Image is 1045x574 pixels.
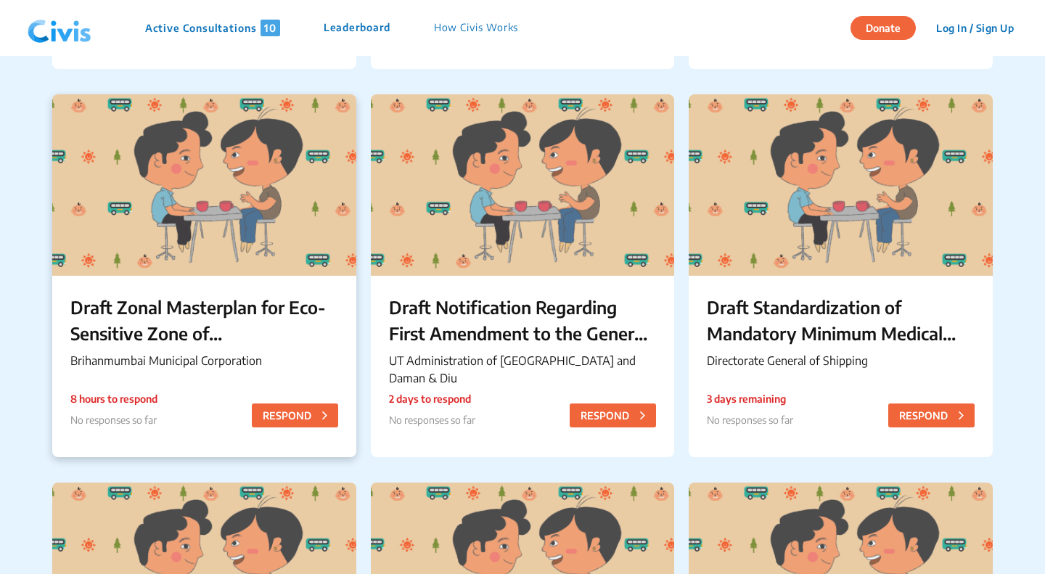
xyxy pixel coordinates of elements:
[927,17,1023,39] button: Log In / Sign Up
[707,294,975,346] p: Draft Standardization of Mandatory Minimum Medical Investigations for [DEMOGRAPHIC_DATA] Seafarers
[70,391,157,406] p: 8 hours to respond
[389,414,475,426] span: No responses so far
[22,7,97,50] img: navlogo.png
[70,352,338,369] p: Brihanmumbai Municipal Corporation
[70,414,157,426] span: No responses so far
[434,20,519,36] p: How Civis Works
[851,16,916,40] button: Donate
[707,352,975,369] p: Directorate General of Shipping
[389,391,475,406] p: 2 days to respond
[888,403,975,427] button: RESPOND
[252,403,338,427] button: RESPOND
[52,94,356,457] a: Draft Zonal Masterplan for Eco- Sensitive Zone of [PERSON_NAME][GEOGRAPHIC_DATA]Brihanmumbai Muni...
[707,414,793,426] span: No responses so far
[389,294,657,346] p: Draft Notification Regarding First Amendment to the General Development Rules-2023 of [GEOGRAPHIC...
[707,391,793,406] p: 3 days remaining
[371,94,675,457] a: Draft Notification Regarding First Amendment to the General Development Rules-2023 of [GEOGRAPHIC...
[389,352,657,387] p: UT Administration of [GEOGRAPHIC_DATA] and Daman & Diu
[851,20,927,34] a: Donate
[324,20,390,36] p: Leaderboard
[570,403,656,427] button: RESPOND
[689,94,993,457] a: Draft Standardization of Mandatory Minimum Medical Investigations for [DEMOGRAPHIC_DATA] Seafarer...
[145,20,280,36] p: Active Consultations
[261,20,280,36] span: 10
[70,294,338,346] p: Draft Zonal Masterplan for Eco- Sensitive Zone of [PERSON_NAME][GEOGRAPHIC_DATA]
